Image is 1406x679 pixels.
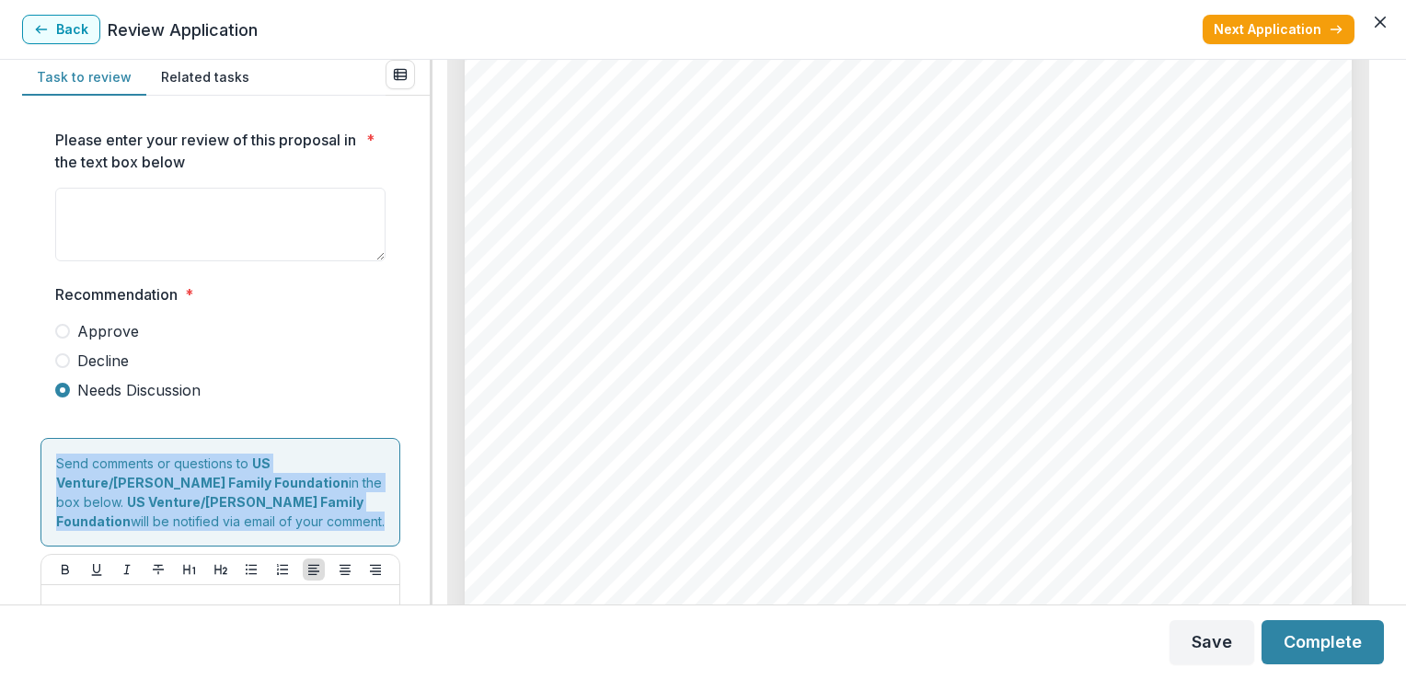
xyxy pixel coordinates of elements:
[518,452,1285,469] span: efficiency, and awareness and outreach effectiveness. Mission impact will be determined through
[755,74,810,91] span: 10,000
[210,558,232,581] button: Heading 2
[334,558,356,581] button: Align Center
[22,15,100,44] button: Back
[1247,566,1298,581] span: Page: 5
[271,558,294,581] button: Ordered List
[518,190,541,207] span: No
[77,379,201,401] span: Needs Discussion
[386,60,415,89] button: View all reviews
[179,558,201,581] button: Heading 1
[1262,620,1384,664] button: Complete
[77,350,129,372] span: Decline
[146,60,264,96] button: Related tasks
[518,428,1250,445] span: Greater Green Bay Habitat for Humanity will focus on measuring mission impact, operational
[911,74,997,91] span: Committed
[599,74,670,91] span: US Bank
[518,164,1112,185] span: Have you received a Basic Needs Giving Partnership grant?
[86,558,108,581] button: Underline
[40,438,400,547] div: Send comments or questions to in the box below. will be notified via email of your comment.
[116,558,138,581] button: Italicize
[518,309,753,327] span: Community feedback/surveys
[147,558,169,581] button: Strike
[518,237,808,255] span: Impact and Measurable Outcomes
[22,60,146,96] button: Task to review
[1203,15,1354,44] button: Next Application
[240,558,262,581] button: Bullet List
[56,494,363,529] strong: US Venture/[PERSON_NAME] Family Foundation
[1067,74,1124,91] span: [DATE]
[303,558,325,581] button: Align Left
[518,354,1255,375] span: What key performance indicators (KPIs) will you track? (Please list 3 KPIs)
[55,129,359,173] p: Please enter your review of this proposal in the text box below
[518,476,1287,493] span: surveys collected from program participants. This funding will free up time for staff to conduct and
[1170,620,1254,664] button: Save
[518,282,1008,304] span: How will you measure the success of your grant?
[364,558,386,581] button: Align Right
[1366,7,1395,37] button: Close
[599,50,685,67] span: Green Bay
[55,283,178,305] p: Recommendation
[54,558,76,581] button: Bold
[108,17,258,42] p: Review Application
[77,320,139,342] span: Approve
